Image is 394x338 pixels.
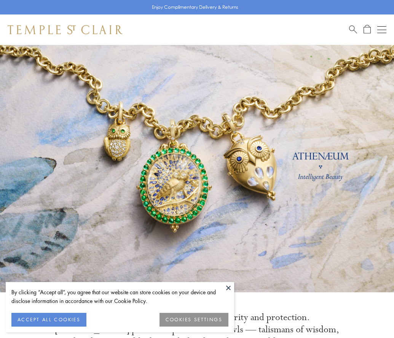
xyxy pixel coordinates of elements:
[160,313,228,327] button: COOKIES SETTINGS
[349,25,357,34] a: Search
[377,25,386,34] button: Open navigation
[8,25,123,34] img: Temple St. Clair
[152,3,238,11] p: Enjoy Complimentary Delivery & Returns
[11,288,228,305] div: By clicking “Accept all”, you agree that our website can store cookies on your device and disclos...
[11,313,86,327] button: ACCEPT ALL COOKIES
[364,25,371,34] a: Open Shopping Bag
